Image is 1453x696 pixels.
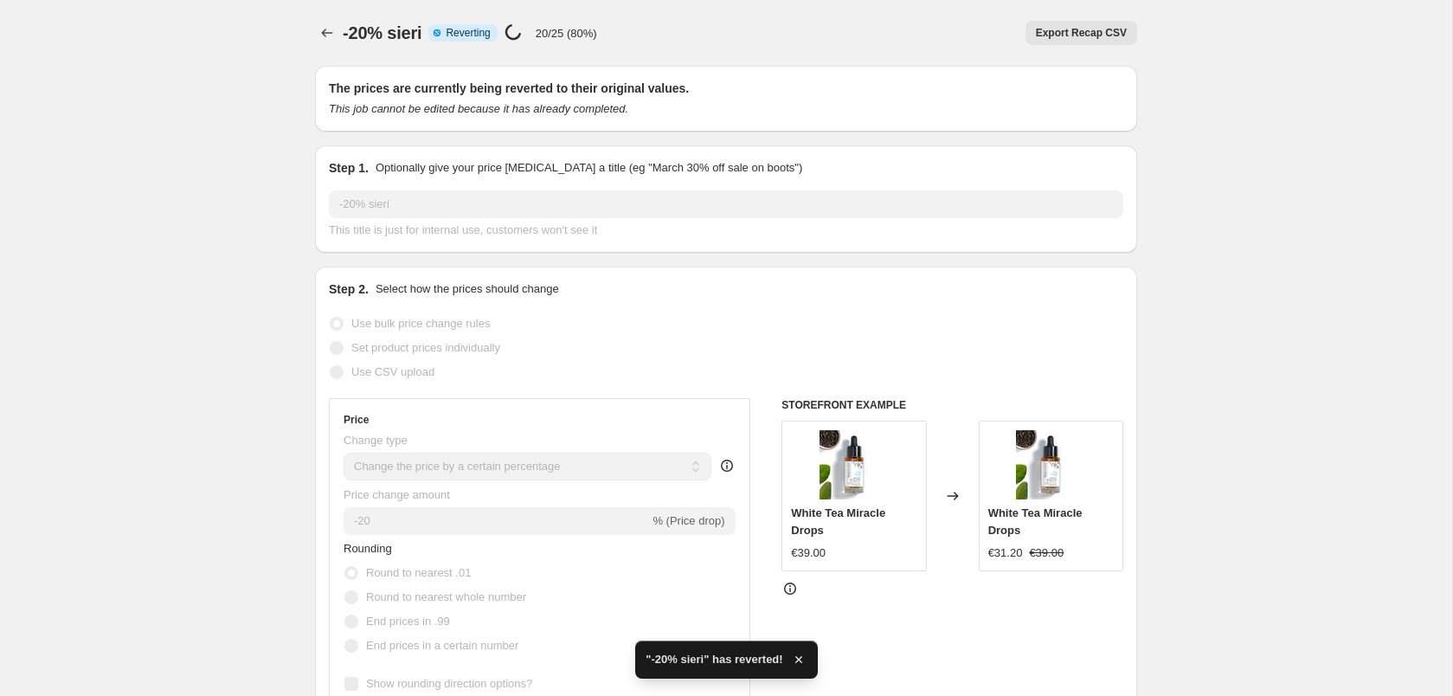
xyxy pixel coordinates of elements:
[343,23,421,42] span: -20% sieri
[1036,26,1127,40] span: Export Recap CSV
[536,27,597,40] p: 20/25 (80%)
[366,566,471,579] span: Round to nearest .01
[1029,545,1064,562] strike: €39.00
[351,341,500,354] span: Set product prices individually
[351,365,434,378] span: Use CSV upload
[329,280,369,298] h2: Step 2.
[344,488,450,501] span: Price change amount
[820,430,889,499] img: T50001-White-Tea-Miracle-Drops-0620-Singolo-PRIMA_80x.jpg
[366,639,518,652] span: End prices in a certain number
[329,80,1123,97] h2: The prices are currently being reverted to their original values.
[329,159,369,177] h2: Step 1.
[344,507,649,535] input: -15
[781,398,1123,412] h6: STOREFRONT EXAMPLE
[344,413,369,427] h3: Price
[366,590,526,603] span: Round to nearest whole number
[988,545,1023,562] div: €31.20
[653,514,724,527] span: % (Price drop)
[1016,430,1085,499] img: T50001-White-Tea-Miracle-Drops-0620-Singolo-PRIMA_80x.jpg
[1025,21,1137,45] button: Export Recap CSV
[329,102,628,115] i: This job cannot be edited because it has already completed.
[376,280,559,298] p: Select how the prices should change
[366,615,450,628] span: End prices in .99
[718,457,736,474] div: help
[366,677,532,690] span: Show rounding direction options?
[344,542,392,555] span: Rounding
[791,545,826,562] div: €39.00
[376,159,802,177] p: Optionally give your price [MEDICAL_DATA] a title (eg "March 30% off sale on boots")
[646,651,782,668] span: "-20% sieri" has reverted!
[351,317,490,330] span: Use bulk price change rules
[329,190,1123,218] input: 30% off holiday sale
[315,21,339,45] button: Price change jobs
[344,434,408,447] span: Change type
[446,26,490,40] span: Reverting
[329,223,597,236] span: This title is just for internal use, customers won't see it
[988,506,1083,537] span: White Tea Miracle Drops
[791,506,885,537] span: White Tea Miracle Drops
